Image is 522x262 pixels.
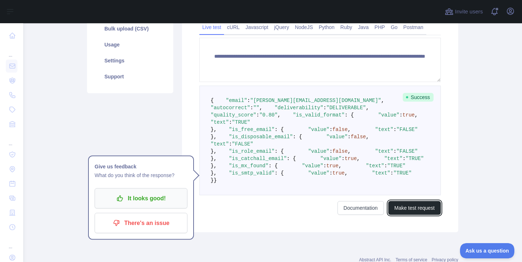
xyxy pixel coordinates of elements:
span: "email" [226,98,247,103]
span: true [402,112,415,118]
a: Settings [96,53,165,69]
div: ... [6,132,17,147]
span: "value" [378,112,399,118]
span: Success [403,93,434,102]
span: "text" [372,170,390,176]
span: , [381,98,384,103]
span: true [345,156,357,161]
span: false [351,134,366,140]
iframe: Toggle Customer Support [460,243,515,258]
span: "text" [375,148,393,154]
a: jQuery [271,21,292,33]
span: "text" [384,156,402,161]
span: : [402,156,405,161]
span: "FALSE" [232,141,253,147]
span: : { [287,156,296,161]
span: }, [211,127,217,132]
span: "value" [302,163,323,169]
span: : [247,98,250,103]
a: PHP [372,21,388,33]
span: }, [211,148,217,154]
span: "value" [308,148,330,154]
span: : { [274,127,283,132]
span: "value" [308,170,330,176]
span: , [345,170,348,176]
span: "DELIVERABLE" [326,105,366,111]
p: What do you think of the response? [95,171,187,180]
span: "value" [308,127,330,132]
span: "" [253,105,260,111]
span: { [211,98,214,103]
span: : [330,170,332,176]
span: : { [274,148,283,154]
span: , [278,112,281,118]
a: Postman [401,21,426,33]
button: Invite users [443,6,484,17]
span: } [211,177,214,183]
span: "TRUE" [393,170,411,176]
a: Documentation [337,201,384,215]
span: : [393,148,396,154]
span: : { [269,163,278,169]
span: "is_valid_format" [293,112,345,118]
a: Python [316,21,337,33]
span: "text" [211,141,229,147]
span: "text" [375,127,393,132]
span: "deliverability" [274,105,323,111]
span: : [229,141,232,147]
span: , [366,105,369,111]
span: , [415,112,418,118]
span: : { [274,170,283,176]
span: : [229,119,232,125]
span: "TRUE" [387,163,405,169]
span: , [259,105,262,111]
span: : [330,148,332,154]
span: : [330,127,332,132]
span: }, [211,134,217,140]
span: , [339,163,341,169]
span: }, [211,170,217,176]
a: Usage [96,37,165,53]
div: ... [6,235,17,250]
span: "is_role_email" [229,148,274,154]
span: false [332,148,348,154]
span: "value" [326,134,348,140]
a: Live test [199,21,224,33]
span: : [384,163,387,169]
span: false [332,127,348,132]
a: Go [388,21,401,33]
span: "value" [320,156,342,161]
span: true [326,163,339,169]
span: : { [345,112,354,118]
span: "FALSE" [397,148,418,154]
span: "[PERSON_NAME][EMAIL_ADDRESS][DOMAIN_NAME]" [250,98,381,103]
span: , [348,148,351,154]
span: "is_mx_found" [229,163,268,169]
span: : [393,127,396,132]
span: "FALSE" [397,127,418,132]
span: : [341,156,344,161]
span: Invite users [455,8,483,16]
span: "TRUE" [232,119,250,125]
span: "is_disposable_email" [229,134,293,140]
span: : [348,134,351,140]
a: NodeJS [292,21,316,33]
h1: Give us feedback [95,162,187,171]
span: "is_catchall_email" [229,156,287,161]
div: ... [6,44,17,58]
span: : [256,112,259,118]
a: Java [355,21,372,33]
span: "text" [211,119,229,125]
a: Javascript [243,21,271,33]
span: "autocorrect" [211,105,250,111]
a: Support [96,69,165,85]
span: "0.80" [259,112,277,118]
span: : [323,163,326,169]
button: Make test request [388,201,441,215]
span: , [357,156,360,161]
span: true [332,170,345,176]
span: : { [293,134,302,140]
span: "is_smtp_valid" [229,170,274,176]
span: : [250,105,253,111]
span: } [214,177,216,183]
